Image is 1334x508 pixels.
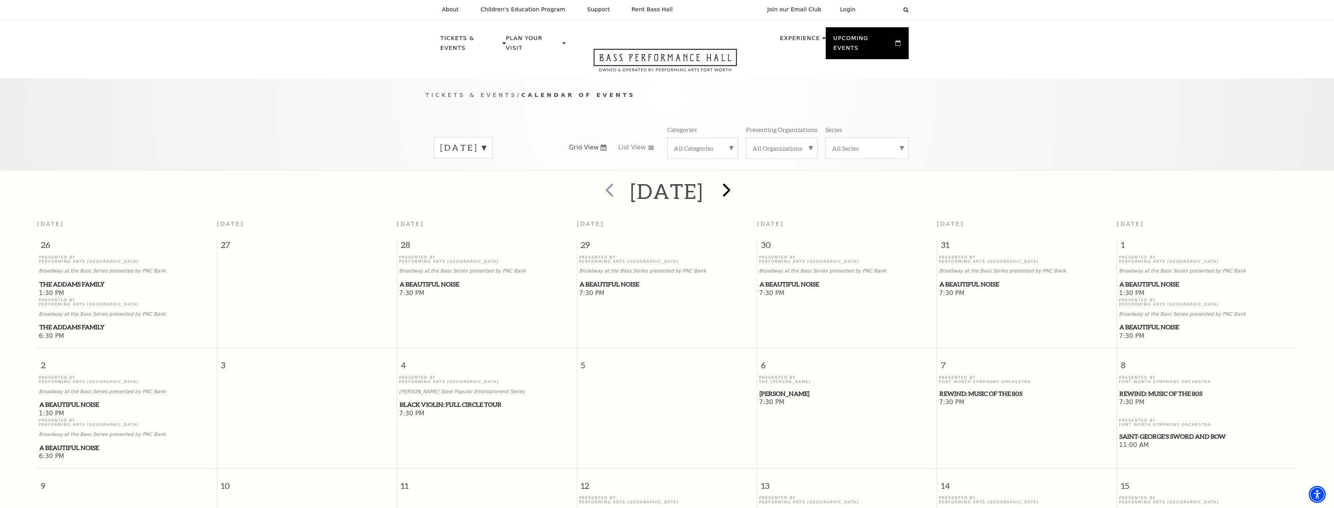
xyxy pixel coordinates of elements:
p: Broadway at the Bass Series presented by PNC Bank [39,389,215,395]
span: [DATE] [937,221,964,227]
p: Rent Bass Hall [632,6,673,13]
span: Grid View [569,143,599,152]
span: [DATE] [37,221,64,227]
span: 2 [37,348,217,375]
span: 7:30 PM [939,289,1115,298]
p: Presented By Performing Arts [GEOGRAPHIC_DATA] [579,255,755,264]
span: 7:30 PM [759,398,935,407]
a: Open this option [566,49,765,79]
span: 1:30 PM [39,289,215,298]
p: About [442,6,459,13]
p: Presented By Performing Arts [GEOGRAPHIC_DATA] [1119,255,1295,264]
p: Presented By Fort Worth Symphony Orchestra [1119,418,1295,427]
a: REWIND: Music of the 80s [939,389,1115,399]
span: REWIND: Music of the 80s [939,389,1115,399]
p: Broadway at the Bass Series presented by PNC Bank [39,268,215,274]
span: 8 [1117,348,1297,375]
p: Plan Your Visit [506,33,560,57]
span: 15 [1117,469,1297,496]
a: The Addams Family [39,322,215,332]
span: Tickets & Events [426,91,517,98]
span: [DATE] [1117,221,1144,227]
p: Presented By Performing Arts [GEOGRAPHIC_DATA] [759,496,935,504]
span: 7:30 PM [1119,398,1295,407]
p: Presented By Performing Arts [GEOGRAPHIC_DATA] [1119,496,1295,504]
label: [DATE] [440,142,486,154]
span: [DATE] [397,221,424,227]
p: Presented By Fort Worth Symphony Orchestra [1119,375,1295,384]
p: Presented By Performing Arts [GEOGRAPHIC_DATA] [39,298,215,307]
span: Saint-George's Sword and Bow [1119,432,1295,441]
span: 10 [217,469,397,496]
span: 3 [217,348,397,375]
p: [PERSON_NAME] Steel Popular Entertainment Series [399,389,575,395]
span: List View [618,143,646,152]
a: Black Violin: Full Circle Tour [399,400,575,410]
span: 26 [37,239,217,255]
span: A Beautiful Noise [760,279,935,289]
a: A Beautiful Noise [1119,279,1295,289]
span: 1:30 PM [39,410,215,418]
span: 6 [757,348,937,375]
span: A Beautiful Noise [400,279,575,289]
span: 9 [37,469,217,496]
button: next [711,178,740,205]
span: 6:30 PM [39,452,215,461]
label: All Organizations [752,144,811,152]
select: Select: [868,6,896,13]
p: Broadway at the Bass Series presented by PNC Bank [39,432,215,438]
span: 1 [1117,239,1297,255]
p: / [426,90,909,100]
span: A Beautiful Noise [39,400,215,410]
p: Broadway at the Bass Series presented by PNC Bank [1119,311,1295,317]
span: 7:30 PM [579,289,755,298]
a: REWIND: Music of the 80s [1119,389,1295,399]
span: 12 [577,469,757,496]
p: Upcoming Events [834,33,894,57]
p: Children's Education Program [481,6,566,13]
p: Presented By Performing Arts [GEOGRAPHIC_DATA] [939,496,1115,504]
span: A Beautiful Noise [1119,322,1295,332]
span: 7:30 PM [399,289,575,298]
label: All Series [832,144,902,152]
p: Broadway at the Bass Series presented by PNC Bank [759,268,935,274]
span: [PERSON_NAME] [760,389,935,399]
span: 6:30 PM [39,332,215,341]
a: Beatrice Rana [759,389,935,399]
span: 7:30 PM [399,410,575,418]
a: A Beautiful Noise [1119,322,1295,332]
p: Presenting Organizations [746,125,818,134]
label: All Categories [674,144,731,152]
span: 1:30 PM [1119,289,1295,298]
a: A Beautiful Noise [579,279,755,289]
p: Broadway at the Bass Series presented by PNC Bank [39,311,215,317]
span: [DATE] [217,221,244,227]
span: 7 [937,348,1117,375]
a: Saint-George's Sword and Bow [1119,432,1295,441]
span: 31 [937,239,1117,255]
span: 28 [397,239,577,255]
span: A Beautiful Noise [39,443,215,453]
p: Presented By The [PERSON_NAME] [759,375,935,384]
p: Categories [667,125,697,134]
p: Tickets & Events [441,33,501,57]
a: The Addams Family [39,279,215,289]
p: Broadway at the Bass Series presented by PNC Bank [1119,268,1295,274]
h2: [DATE] [630,179,704,204]
span: 7:30 PM [1119,332,1295,341]
span: 27 [217,239,397,255]
span: 14 [937,469,1117,496]
p: Experience [780,33,820,47]
span: [DATE] [577,221,604,227]
p: Presented By Performing Arts [GEOGRAPHIC_DATA] [39,255,215,264]
span: Calendar of Events [521,91,635,98]
span: 4 [397,348,577,375]
p: Series [825,125,842,134]
span: A Beautiful Noise [939,279,1115,289]
span: 30 [757,239,937,255]
span: 11:00 AM [1119,441,1295,450]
